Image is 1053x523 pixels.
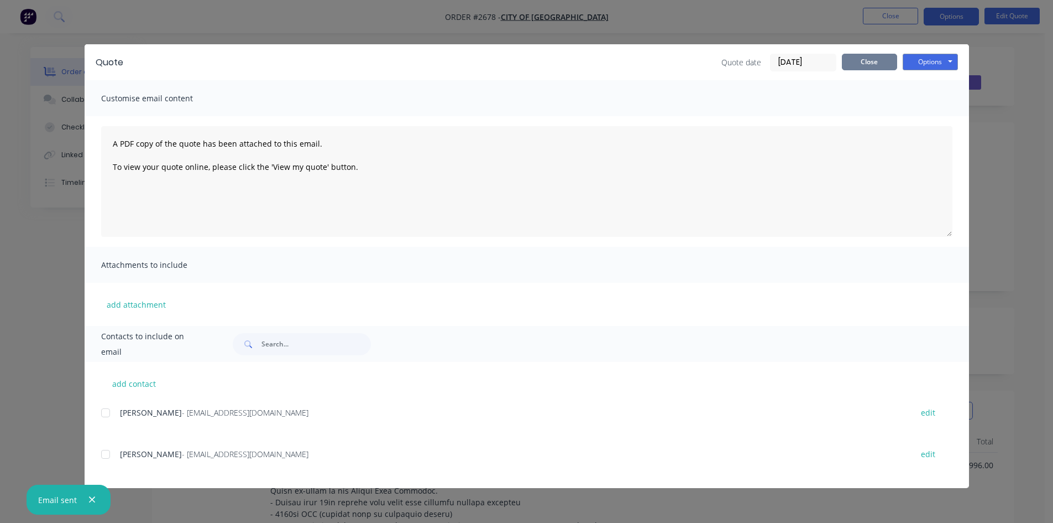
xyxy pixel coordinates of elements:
button: Options [903,54,958,70]
span: - [EMAIL_ADDRESS][DOMAIN_NAME] [182,407,308,418]
span: Customise email content [101,91,223,106]
button: edit [914,405,942,420]
span: Quote date [721,56,761,68]
span: [PERSON_NAME] [120,449,182,459]
button: edit [914,447,942,462]
span: - [EMAIL_ADDRESS][DOMAIN_NAME] [182,449,308,459]
span: Attachments to include [101,257,223,273]
span: Contacts to include on email [101,329,206,360]
div: Email sent [38,494,77,506]
input: Search... [261,333,371,355]
span: [PERSON_NAME] [120,407,182,418]
button: add contact [101,375,167,392]
textarea: A PDF copy of the quote has been attached to this email. To view your quote online, please click ... [101,126,952,237]
button: Close [842,54,897,70]
div: Quote [96,56,123,69]
button: add attachment [101,296,171,313]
